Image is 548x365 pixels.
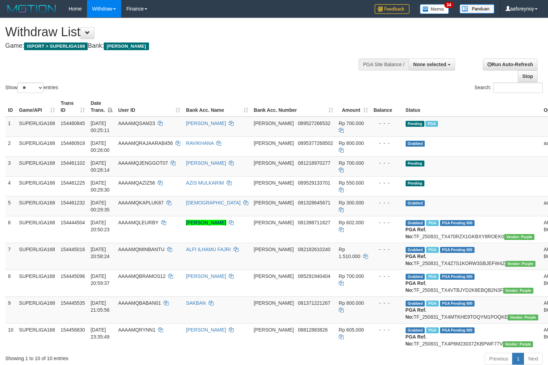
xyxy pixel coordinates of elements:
[413,62,446,67] span: None selected
[298,273,330,279] span: Copy 085291940404 to clipboard
[339,180,364,186] span: Rp 550.000
[61,140,85,146] span: 154460919
[61,160,85,166] span: 154461102
[91,300,110,313] span: [DATE] 21:05:56
[426,327,438,333] span: Marked by aafheankoy
[186,121,226,126] a: [PERSON_NAME]
[403,296,541,323] td: TF_250831_TX4MTKHE9TOQYM1POQKE
[5,352,223,362] div: Showing 1 to 10 of 10 entries
[115,97,183,117] th: User ID: activate to sort column ascending
[5,42,358,49] h4: Game: Bank:
[375,4,409,14] img: Feedback.jpg
[339,121,364,126] span: Rp 700.000
[298,121,330,126] span: Copy 089527266532 to clipboard
[403,97,541,117] th: Status
[524,353,543,365] a: Next
[374,273,400,280] div: - - -
[339,327,364,333] span: Rp 605.000
[426,301,438,306] span: Marked by aafheankoy
[16,296,58,323] td: SUPERLIGA168
[403,270,541,296] td: TF_250831_TX4VTBJYD2K8EBQB2N3F
[406,327,425,333] span: Grabbed
[406,200,425,206] span: Grabbed
[374,246,400,253] div: - - -
[298,327,328,333] span: Copy 08812883826 to clipboard
[371,97,403,117] th: Balance
[16,117,58,137] td: SUPERLIGA168
[512,353,524,365] a: 1
[440,220,475,226] span: PGA Pending
[16,156,58,176] td: SUPERLIGA168
[374,219,400,226] div: - - -
[440,274,475,280] span: PGA Pending
[426,247,438,253] span: Marked by aafheankoy
[254,140,294,146] span: [PERSON_NAME]
[251,97,336,117] th: Bank Acc. Number: activate to sort column ascending
[440,301,475,306] span: PGA Pending
[503,288,533,294] span: Vendor URL: https://trx4.1velocity.biz
[118,327,155,333] span: AAAAMQRYNN1
[88,97,115,117] th: Date Trans.: activate to sort column descending
[91,200,110,212] span: [DATE] 00:29:35
[504,234,534,240] span: Vendor URL: https://trx4.1velocity.biz
[425,121,438,127] span: Marked by aafheankoy
[186,140,213,146] a: RAVIKHANA
[186,273,226,279] a: [PERSON_NAME]
[5,243,16,270] td: 7
[406,247,425,253] span: Grabbed
[5,117,16,137] td: 1
[406,227,426,239] b: PGA Ref. No:
[5,25,358,39] h1: Withdraw List
[374,140,400,147] div: - - -
[91,220,110,232] span: [DATE] 20:50:23
[5,176,16,196] td: 4
[5,216,16,243] td: 6
[104,42,149,50] span: [PERSON_NAME]
[339,140,364,146] span: Rp 800.000
[58,97,88,117] th: Trans ID: activate to sort column ascending
[254,121,294,126] span: [PERSON_NAME]
[91,180,110,193] span: [DATE] 00:29:30
[359,59,409,70] div: PGA Site Balance /
[91,140,110,153] span: [DATE] 00:26:00
[254,180,294,186] span: [PERSON_NAME]
[186,180,224,186] a: AZIS MULKARIM
[406,161,424,166] span: Pending
[374,326,400,333] div: - - -
[254,200,294,205] span: [PERSON_NAME]
[16,243,58,270] td: SUPERLIGA168
[5,323,16,350] td: 10
[61,327,85,333] span: 154456830
[254,300,294,306] span: [PERSON_NAME]
[374,179,400,186] div: - - -
[5,137,16,156] td: 2
[508,314,538,320] span: Vendor URL: https://trx4.1velocity.biz
[406,307,426,320] b: PGA Ref. No:
[5,83,58,93] label: Show entries
[503,341,533,347] span: Vendor URL: https://trx4.1velocity.biz
[5,196,16,216] td: 5
[5,3,58,14] img: MOTION_logo.png
[118,160,168,166] span: AAAAMQJENGGOT07
[406,121,424,127] span: Pending
[406,180,424,186] span: Pending
[426,274,438,280] span: Marked by aafheankoy
[118,273,165,279] span: AAAAMQBRAMOS12
[118,200,164,205] span: AAAAMQKAPLUK87
[17,83,44,93] select: Showentries
[24,42,88,50] span: ISPORT > SUPERLIGA168
[91,160,110,173] span: [DATE] 00:28:14
[118,140,173,146] span: AAAAMQRAJAARAB456
[339,300,364,306] span: Rp 800.000
[339,200,364,205] span: Rp 300.000
[403,243,541,270] td: TF_250831_TX4Z7S1KORW3SBJEFW4Z
[426,220,438,226] span: Marked by aafounsreynich
[91,327,110,340] span: [DATE] 23:35:49
[91,121,110,133] span: [DATE] 00:25:11
[374,120,400,127] div: - - -
[336,97,371,117] th: Amount: activate to sort column ascending
[420,4,449,14] img: Button%20Memo.svg
[518,70,538,82] a: Stop
[16,196,58,216] td: SUPERLIGA168
[406,301,425,306] span: Grabbed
